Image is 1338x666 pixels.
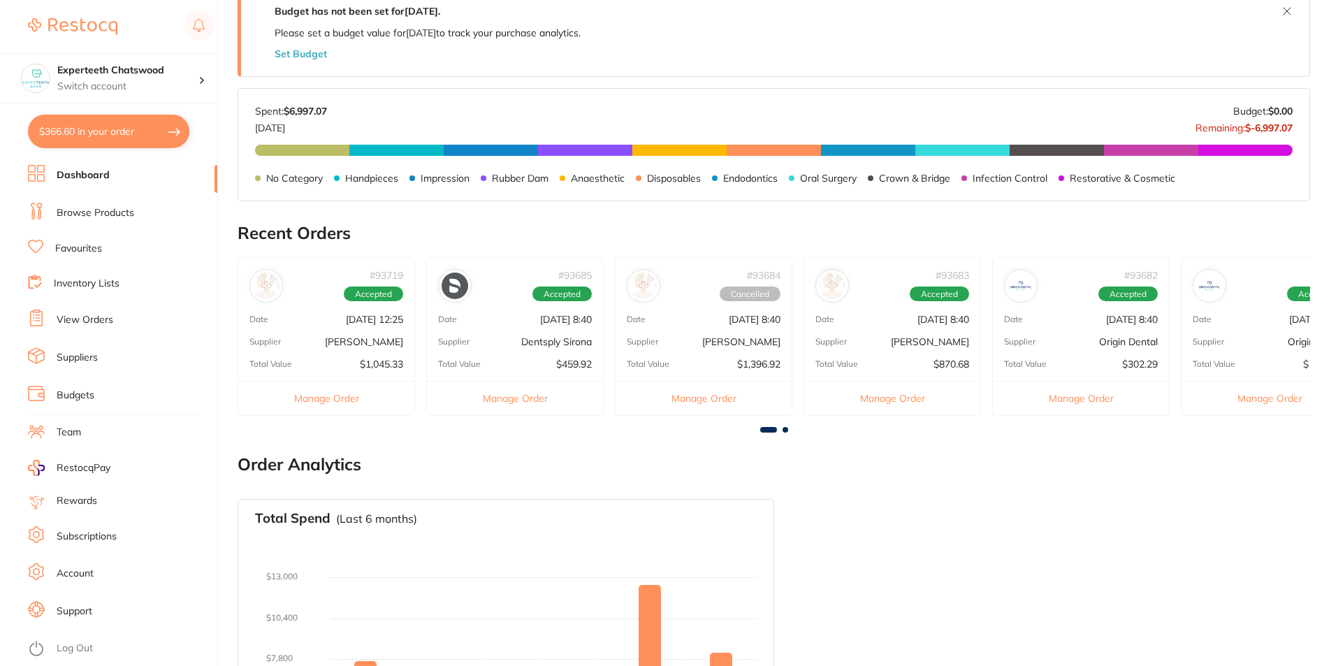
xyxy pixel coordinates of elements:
[57,313,113,327] a: View Orders
[28,460,45,476] img: RestocqPay
[1004,337,1035,347] p: Supplier
[1004,359,1047,369] p: Total Value
[540,314,592,325] p: [DATE] 8:40
[1195,117,1293,133] p: Remaining:
[57,80,198,94] p: Switch account
[57,494,97,508] a: Rewards
[344,287,403,302] span: Accepted
[558,270,592,281] p: # 93685
[57,530,117,544] a: Subscriptions
[438,337,470,347] p: Supplier
[238,455,1310,475] h2: Order Analytics
[1196,273,1223,299] img: Origin Dental
[238,381,414,415] button: Manage Order
[723,173,778,184] p: Endodontics
[249,314,268,324] p: Date
[28,115,189,148] button: $366.60 in your order
[737,359,780,370] p: $1,396.92
[336,512,417,525] p: (Last 6 months)
[800,173,857,184] p: Oral Surgery
[1193,314,1212,324] p: Date
[702,336,780,347] p: [PERSON_NAME]
[438,359,481,369] p: Total Value
[57,206,134,220] a: Browse Products
[879,173,950,184] p: Crown & Bridge
[54,277,119,291] a: Inventory Lists
[917,314,969,325] p: [DATE] 8:40
[57,567,94,581] a: Account
[627,359,669,369] p: Total Value
[627,337,658,347] p: Supplier
[571,173,625,184] p: Anaesthetic
[910,287,969,302] span: Accepted
[249,337,281,347] p: Supplier
[815,314,834,324] p: Date
[891,336,969,347] p: [PERSON_NAME]
[1070,173,1175,184] p: Restorative & Cosmetic
[1098,287,1158,302] span: Accepted
[266,173,323,184] p: No Category
[284,105,327,117] strong: $6,997.07
[57,351,98,365] a: Suppliers
[819,273,845,299] img: Adam Dental
[57,64,198,78] h4: Experteeth Chatswood
[57,605,92,618] a: Support
[521,336,592,347] p: Dentsply Sirona
[28,18,117,35] img: Restocq Logo
[647,173,701,184] p: Disposables
[747,270,780,281] p: # 93684
[729,314,780,325] p: [DATE] 8:40
[345,173,398,184] p: Handpieces
[255,511,330,526] h3: Total Spend
[616,381,792,415] button: Manage Order
[442,273,468,299] img: Dentsply Sirona
[1245,122,1293,134] strong: $-6,997.07
[1193,359,1235,369] p: Total Value
[1268,105,1293,117] strong: $0.00
[630,273,657,299] img: Henry Schein Halas
[815,359,858,369] p: Total Value
[720,287,780,302] span: Cancelled
[255,117,327,133] p: [DATE]
[57,389,94,403] a: Budgets
[1233,106,1293,117] p: Budget:
[804,381,980,415] button: Manage Order
[238,224,1310,243] h2: Recent Orders
[1193,337,1224,347] p: Supplier
[427,381,603,415] button: Manage Order
[253,273,279,299] img: Henry Schein Halas
[275,48,327,59] button: Set Budget
[973,173,1047,184] p: Infection Control
[815,337,847,347] p: Supplier
[57,426,81,440] a: Team
[1099,336,1158,347] p: Origin Dental
[532,287,592,302] span: Accepted
[933,359,969,370] p: $870.68
[249,359,292,369] p: Total Value
[1106,314,1158,325] p: [DATE] 8:40
[55,242,102,256] a: Favourites
[346,314,403,325] p: [DATE] 12:25
[1004,314,1023,324] p: Date
[325,336,403,347] p: [PERSON_NAME]
[1124,270,1158,281] p: # 93682
[993,381,1169,415] button: Manage Order
[627,314,646,324] p: Date
[936,270,969,281] p: # 93683
[22,64,50,92] img: Experteeth Chatswood
[255,106,327,117] p: Spent:
[370,270,403,281] p: # 93719
[57,168,110,182] a: Dashboard
[1008,273,1034,299] img: Origin Dental
[556,359,592,370] p: $459.92
[28,460,110,476] a: RestocqPay
[28,10,117,43] a: Restocq Logo
[1122,359,1158,370] p: $302.29
[28,638,213,660] button: Log Out
[57,642,93,656] a: Log Out
[492,173,548,184] p: Rubber Dam
[360,359,403,370] p: $1,045.33
[421,173,470,184] p: Impression
[57,461,110,475] span: RestocqPay
[438,314,457,324] p: Date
